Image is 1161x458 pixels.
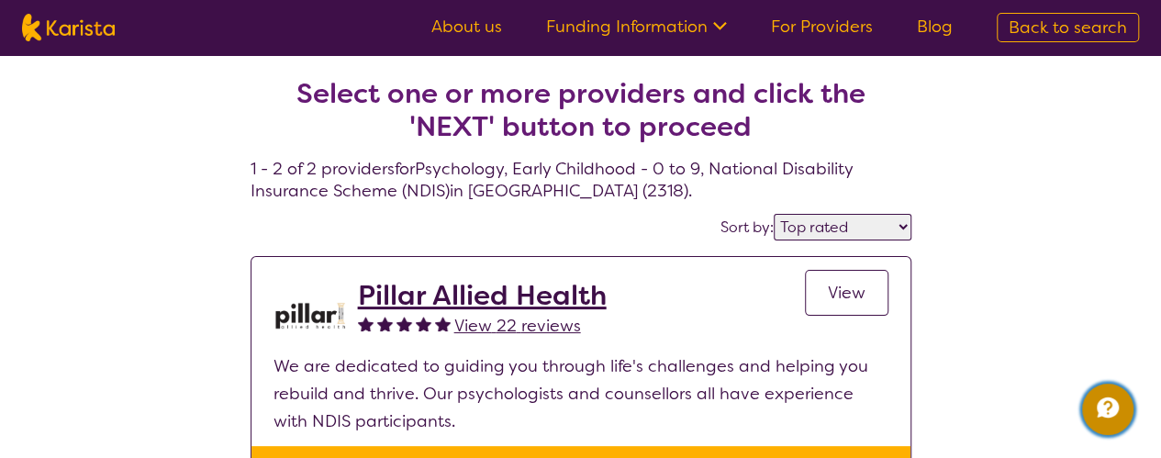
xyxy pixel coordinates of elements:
a: For Providers [771,16,873,38]
a: Funding Information [546,16,727,38]
a: Blog [917,16,953,38]
h2: Select one or more providers and click the 'NEXT' button to proceed [273,77,889,143]
a: View [805,270,888,316]
a: About us [431,16,502,38]
img: fullstar [416,316,431,331]
h4: 1 - 2 of 2 providers for Psychology , Early Childhood - 0 to 9 , National Disability Insurance Sc... [251,33,911,202]
a: View 22 reviews [454,312,581,340]
img: fullstar [396,316,412,331]
span: View 22 reviews [454,315,581,337]
a: Pillar Allied Health [358,279,607,312]
img: fullstar [377,316,393,331]
img: fullstar [358,316,374,331]
p: We are dedicated to guiding you through life's challenges and helping you rebuild and thrive. Our... [274,352,888,435]
label: Sort by: [720,218,774,237]
img: Karista logo [22,14,115,41]
button: Channel Menu [1082,384,1133,435]
img: fullstar [435,316,451,331]
span: View [828,282,865,304]
img: rfh6iifgakk6qm0ilome.png [274,279,347,352]
span: Back to search [1009,17,1127,39]
a: Back to search [997,13,1139,42]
